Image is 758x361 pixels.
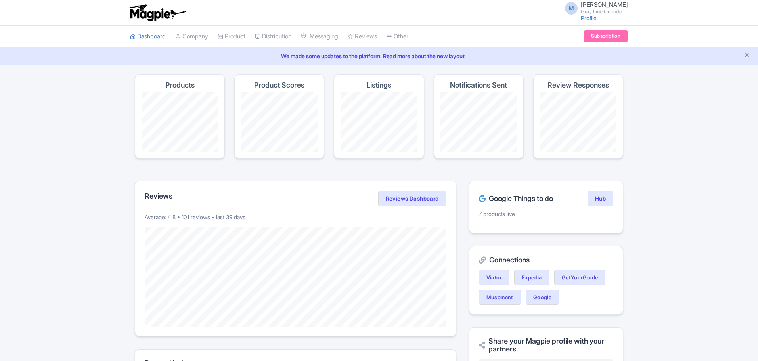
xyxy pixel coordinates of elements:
[479,256,613,264] h2: Connections
[588,191,613,206] a: Hub
[514,270,549,285] a: Expedia
[565,2,578,15] span: M
[479,210,613,218] p: 7 products live
[479,195,553,202] h2: Google Things to do
[5,52,753,60] a: We made some updates to the platform. Read more about the new layout
[560,2,628,14] a: M [PERSON_NAME] Gray Line Orlando
[581,9,628,14] small: Gray Line Orlando
[301,26,338,48] a: Messaging
[175,26,208,48] a: Company
[165,81,195,89] h4: Products
[130,26,166,48] a: Dashboard
[581,15,597,21] a: Profile
[526,290,559,305] a: Google
[366,81,391,89] h4: Listings
[584,30,628,42] a: Subscription
[145,213,446,221] p: Average: 4.8 • 101 reviews • last 39 days
[450,81,507,89] h4: Notifications Sent
[479,270,509,285] a: Viator
[581,1,628,8] span: [PERSON_NAME]
[554,270,606,285] a: GetYourGuide
[378,191,446,206] a: Reviews Dashboard
[387,26,408,48] a: Other
[254,81,304,89] h4: Product Scores
[255,26,291,48] a: Distribution
[547,81,609,89] h4: Review Responses
[145,192,172,200] h2: Reviews
[479,290,521,305] a: Musement
[126,4,188,21] img: logo-ab69f6fb50320c5b225c76a69d11143b.png
[744,51,750,60] button: Close announcement
[348,26,377,48] a: Reviews
[479,337,613,353] h2: Share your Magpie profile with your partners
[218,26,245,48] a: Product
